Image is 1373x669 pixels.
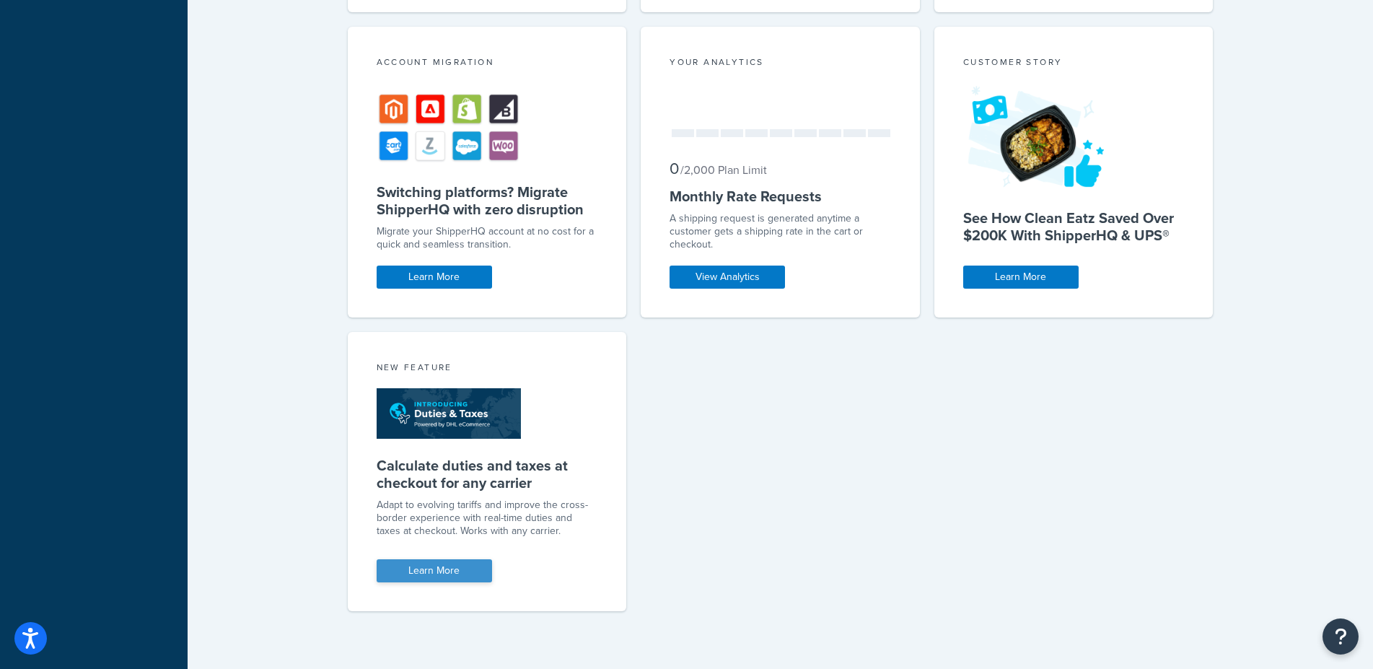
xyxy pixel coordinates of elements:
[377,457,598,491] h5: Calculate duties and taxes at checkout for any carrier
[377,499,598,538] p: Adapt to evolving tariffs and improve the cross-border experience with real-time duties and taxes...
[377,361,598,377] div: New Feature
[963,209,1185,244] h5: See How Clean Eatz Saved Over $200K With ShipperHQ & UPS®
[377,56,598,72] div: Account Migration
[670,266,785,289] a: View Analytics
[670,157,679,180] span: 0
[1322,618,1359,655] button: Open Resource Center
[377,266,492,289] a: Learn More
[670,188,891,205] h5: Monthly Rate Requests
[377,559,492,582] a: Learn More
[670,212,891,251] div: A shipping request is generated anytime a customer gets a shipping rate in the cart or checkout.
[377,183,598,218] h5: Switching platforms? Migrate ShipperHQ with zero disruption
[963,56,1185,72] div: Customer Story
[377,225,598,251] div: Migrate your ShipperHQ account at no cost for a quick and seamless transition.
[680,162,767,178] small: / 2,000 Plan Limit
[670,56,891,72] div: Your Analytics
[963,266,1079,289] a: Learn More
